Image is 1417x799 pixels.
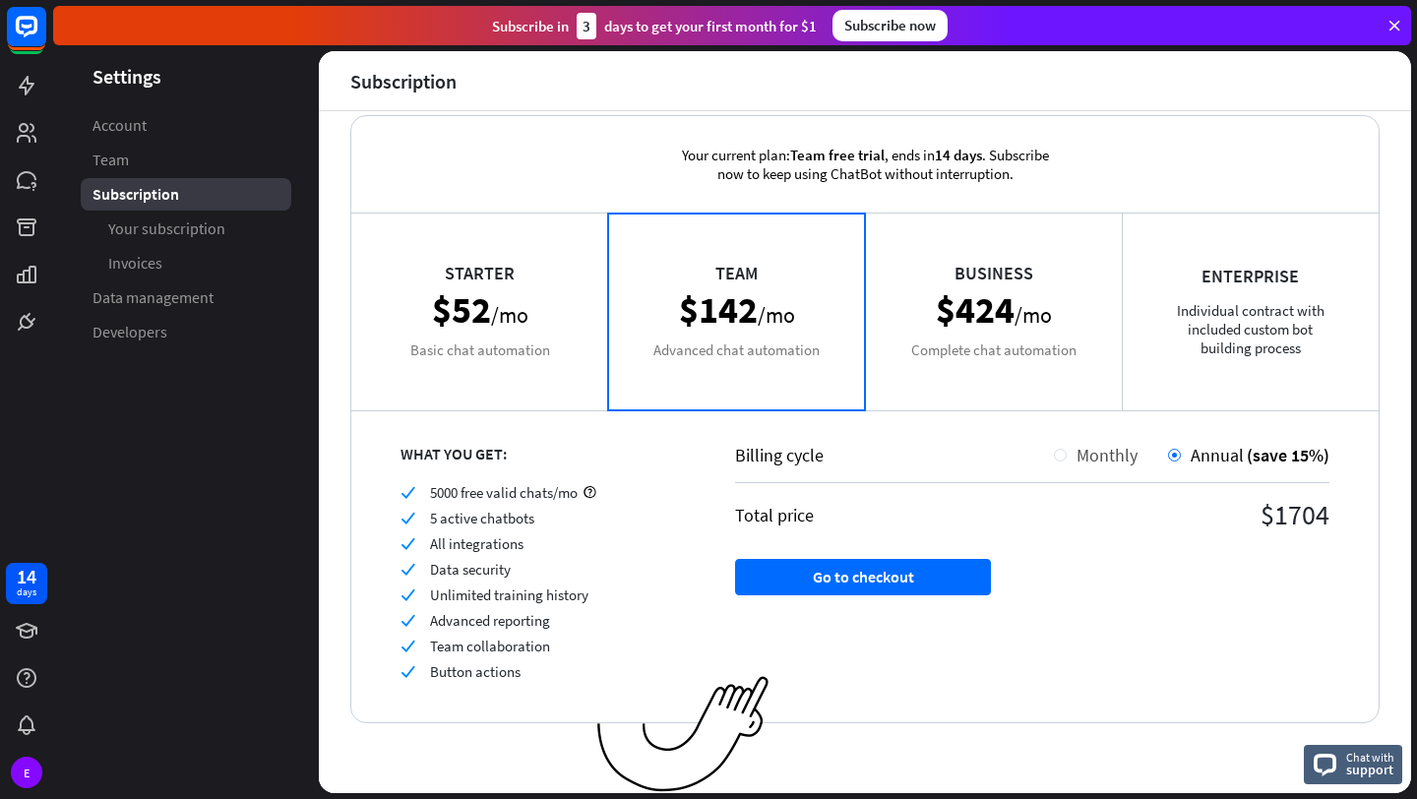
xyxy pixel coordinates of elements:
span: Annual [1191,444,1244,466]
div: 14 [17,568,36,585]
span: Invoices [108,253,162,274]
span: Chat with [1346,748,1394,767]
span: Data management [92,287,214,308]
div: E [11,757,42,788]
span: All integrations [430,534,524,553]
div: Subscribe now [832,10,948,41]
button: Go to checkout [735,559,991,595]
div: $1704 [1032,497,1329,532]
span: 5000 free valid chats/mo [430,483,578,502]
div: Billing cycle [735,444,1054,466]
i: check [400,639,415,653]
button: Open LiveChat chat widget [16,8,75,67]
div: Subscribe in days to get your first month for $1 [492,13,817,39]
a: Team [81,144,291,176]
a: Your subscription [81,213,291,245]
span: Unlimited training history [430,585,588,604]
div: Subscription [350,70,457,92]
i: check [400,613,415,628]
span: 5 active chatbots [430,509,534,527]
span: Subscription [92,184,179,205]
span: Team collaboration [430,637,550,655]
div: WHAT YOU GET: [400,444,686,463]
i: check [400,664,415,679]
a: Data management [81,281,291,314]
a: 14 days [6,563,47,604]
span: 14 days [935,146,982,164]
span: Your subscription [108,218,225,239]
span: support [1346,761,1394,778]
i: check [400,587,415,602]
div: Total price [735,504,1032,526]
a: Account [81,109,291,142]
img: ec979a0a656117aaf919.png [597,676,770,793]
a: Invoices [81,247,291,279]
span: Advanced reporting [430,611,550,630]
span: Developers [92,322,167,342]
i: check [400,562,415,577]
a: Developers [81,316,291,348]
span: Monthly [1077,444,1138,466]
span: Button actions [430,662,521,681]
i: check [400,511,415,525]
div: days [17,585,36,599]
header: Settings [53,63,319,90]
span: Account [92,115,147,136]
div: Your current plan: , ends in . Subscribe now to keep using ChatBot without interruption. [653,116,1077,213]
i: check [400,536,415,551]
span: Team free trial [790,146,885,164]
span: Team [92,150,129,170]
span: (save 15%) [1247,444,1329,466]
span: Data security [430,560,511,579]
div: 3 [577,13,596,39]
i: check [400,485,415,500]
